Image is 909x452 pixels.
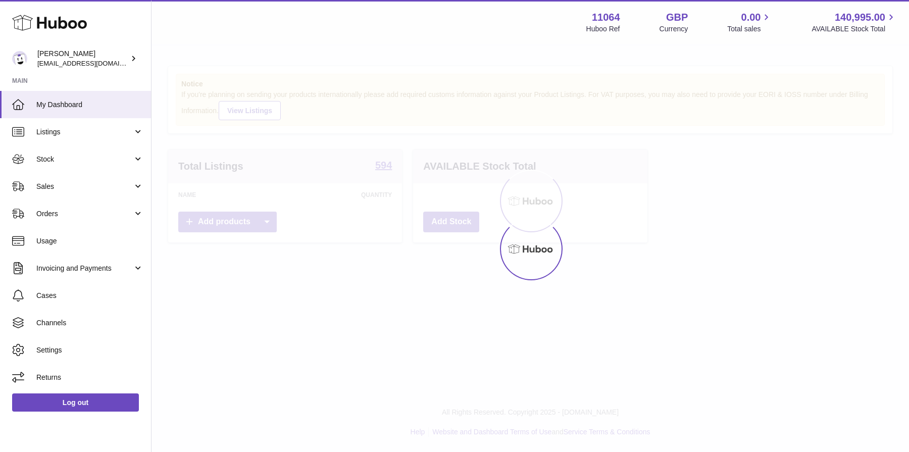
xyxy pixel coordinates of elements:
[12,393,139,412] a: Log out
[660,24,688,34] div: Currency
[36,291,143,300] span: Cases
[727,24,772,34] span: Total sales
[36,373,143,382] span: Returns
[36,318,143,328] span: Channels
[835,11,885,24] span: 140,995.00
[36,155,133,164] span: Stock
[592,11,620,24] strong: 11064
[36,264,133,273] span: Invoicing and Payments
[586,24,620,34] div: Huboo Ref
[12,51,27,66] img: imichellrs@gmail.com
[36,236,143,246] span: Usage
[741,11,761,24] span: 0.00
[37,49,128,68] div: [PERSON_NAME]
[36,100,143,110] span: My Dashboard
[727,11,772,34] a: 0.00 Total sales
[37,59,148,67] span: [EMAIL_ADDRESS][DOMAIN_NAME]
[36,345,143,355] span: Settings
[666,11,688,24] strong: GBP
[812,24,897,34] span: AVAILABLE Stock Total
[36,209,133,219] span: Orders
[812,11,897,34] a: 140,995.00 AVAILABLE Stock Total
[36,127,133,137] span: Listings
[36,182,133,191] span: Sales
